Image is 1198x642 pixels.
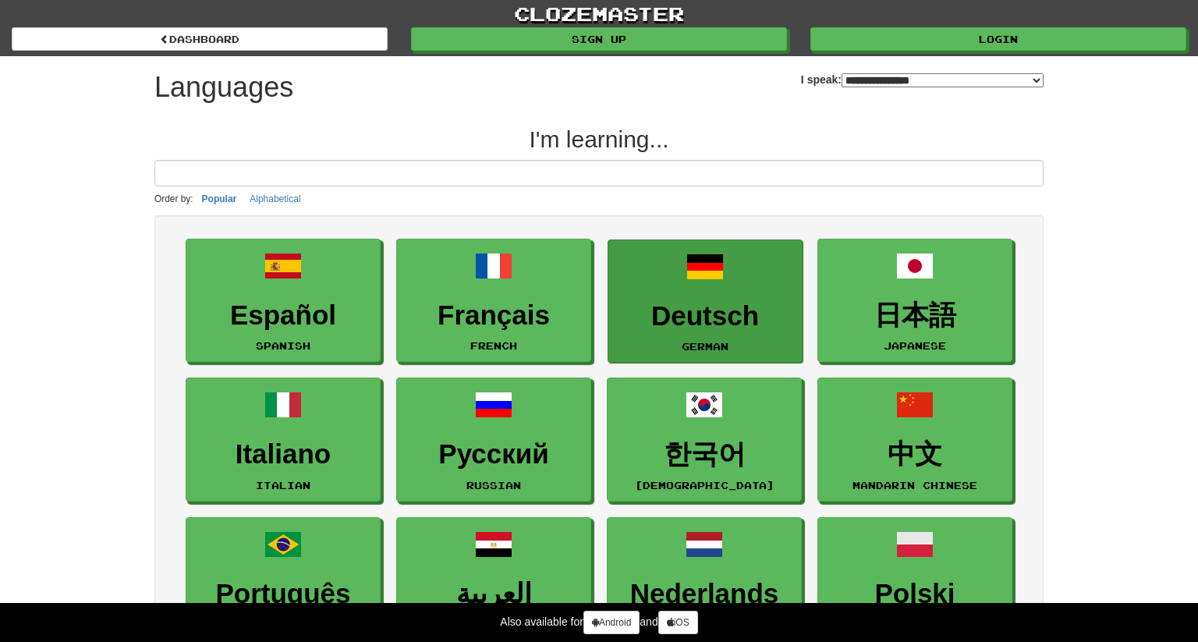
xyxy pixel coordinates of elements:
[817,239,1012,363] a: 日本語Japanese
[12,27,388,51] a: dashboard
[884,340,946,351] small: Japanese
[405,300,583,331] h3: Français
[852,480,977,491] small: Mandarin Chinese
[607,378,802,502] a: 한국어[DEMOGRAPHIC_DATA]
[405,439,583,470] h3: Русский
[608,239,803,364] a: DeutschGerman
[810,27,1186,51] a: Login
[658,611,698,634] a: iOS
[405,579,583,609] h3: العربية
[186,378,381,502] a: ItalianoItalian
[256,340,310,351] small: Spanish
[635,480,774,491] small: [DEMOGRAPHIC_DATA]
[466,480,521,491] small: Russian
[607,517,802,641] a: NederlandsDutch
[154,126,1044,152] h2: I'm learning...
[256,480,310,491] small: Italian
[245,190,305,207] button: Alphabetical
[826,439,1004,470] h3: 中文
[396,378,591,502] a: РусскийRussian
[470,340,517,351] small: French
[197,190,242,207] button: Popular
[615,579,793,609] h3: Nederlands
[411,27,787,51] a: Sign up
[682,341,728,352] small: German
[817,517,1012,641] a: PolskiPolish
[396,517,591,641] a: العربيةArabic
[801,72,1044,87] label: I speak:
[817,378,1012,502] a: 中文Mandarin Chinese
[186,239,381,363] a: EspañolSpanish
[842,73,1044,87] select: I speak:
[194,439,372,470] h3: Italiano
[194,300,372,331] h3: Español
[615,439,793,470] h3: 한국어
[186,517,381,641] a: PortuguêsPortuguese
[194,579,372,609] h3: Português
[154,72,293,103] h1: Languages
[583,611,640,634] a: Android
[154,193,193,204] small: Order by:
[826,579,1004,609] h3: Polski
[396,239,591,363] a: FrançaisFrench
[616,301,794,332] h3: Deutsch
[826,300,1004,331] h3: 日本語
